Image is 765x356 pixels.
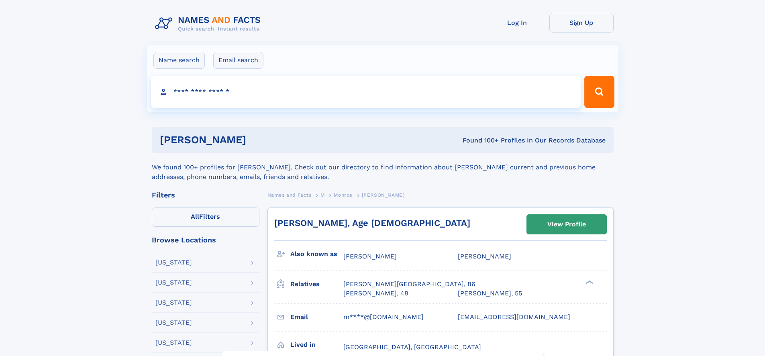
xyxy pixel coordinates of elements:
[152,236,259,244] div: Browse Locations
[334,190,353,200] a: Monroe
[458,289,522,298] a: [PERSON_NAME], 55
[152,153,614,182] div: We found 100+ profiles for [PERSON_NAME]. Check out our directory to find information about [PERS...
[584,280,594,285] div: ❯
[191,213,199,220] span: All
[267,190,312,200] a: Names and Facts
[458,313,570,321] span: [EMAIL_ADDRESS][DOMAIN_NAME]
[343,289,408,298] a: [PERSON_NAME], 48
[155,259,192,266] div: [US_STATE]
[334,192,353,198] span: Monroe
[290,277,343,291] h3: Relatives
[527,215,606,234] a: View Profile
[213,52,263,69] label: Email search
[152,191,259,199] div: Filters
[290,338,343,352] h3: Lived in
[343,343,481,351] span: [GEOGRAPHIC_DATA], [GEOGRAPHIC_DATA]
[549,13,614,33] a: Sign Up
[153,52,205,69] label: Name search
[151,76,581,108] input: search input
[155,299,192,306] div: [US_STATE]
[320,192,325,198] span: M
[274,218,470,228] a: [PERSON_NAME], Age [DEMOGRAPHIC_DATA]
[343,280,475,289] a: [PERSON_NAME][GEOGRAPHIC_DATA], 86
[547,215,586,234] div: View Profile
[155,319,192,326] div: [US_STATE]
[320,190,325,200] a: M
[343,252,397,260] span: [PERSON_NAME]
[152,207,259,227] label: Filters
[485,13,549,33] a: Log In
[155,279,192,286] div: [US_STATE]
[354,136,606,145] div: Found 100+ Profiles In Our Records Database
[584,76,614,108] button: Search Button
[290,247,343,261] h3: Also known as
[160,135,355,145] h1: [PERSON_NAME]
[290,310,343,324] h3: Email
[155,340,192,346] div: [US_STATE]
[458,252,511,260] span: [PERSON_NAME]
[362,192,405,198] span: [PERSON_NAME]
[152,13,267,35] img: Logo Names and Facts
